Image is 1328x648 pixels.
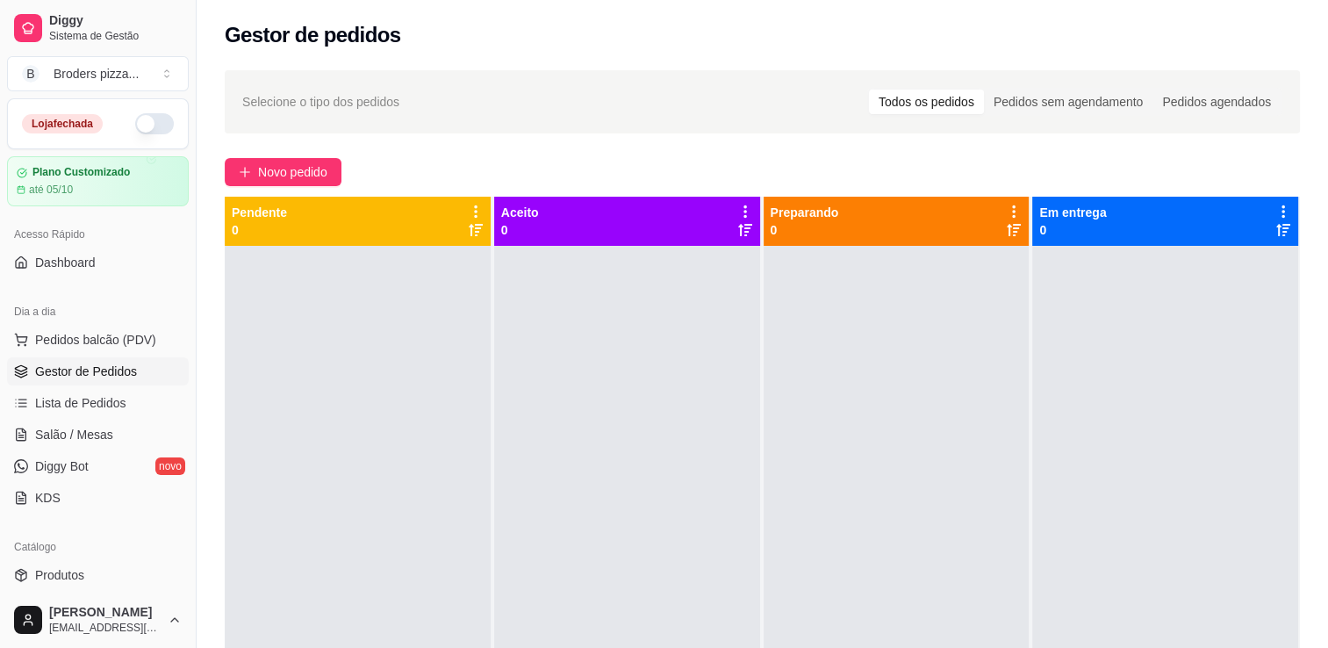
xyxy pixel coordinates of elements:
span: B [22,65,39,83]
span: Novo pedido [258,162,327,182]
div: Acesso Rápido [7,220,189,248]
span: Diggy [49,13,182,29]
span: Diggy Bot [35,457,89,475]
p: Preparando [771,204,839,221]
span: Selecione o tipo dos pedidos [242,92,399,112]
span: Sistema de Gestão [49,29,182,43]
span: KDS [35,489,61,507]
a: Produtos [7,561,189,589]
p: 0 [771,221,839,239]
article: até 05/10 [29,183,73,197]
div: Loja fechada [22,114,103,133]
a: Salão / Mesas [7,421,189,449]
div: Todos os pedidos [869,90,984,114]
p: Pendente [232,204,287,221]
button: Pedidos balcão (PDV) [7,326,189,354]
span: [PERSON_NAME] [49,605,161,621]
span: Salão / Mesas [35,426,113,443]
button: Novo pedido [225,158,341,186]
span: Produtos [35,566,84,584]
p: 0 [232,221,287,239]
a: Plano Customizadoaté 05/10 [7,156,189,206]
div: Dia a dia [7,298,189,326]
h2: Gestor de pedidos [225,21,401,49]
span: Pedidos balcão (PDV) [35,331,156,349]
a: Diggy Botnovo [7,452,189,480]
p: Aceito [501,204,539,221]
a: KDS [7,484,189,512]
p: Em entrega [1039,204,1106,221]
button: Select a team [7,56,189,91]
button: [PERSON_NAME][EMAIL_ADDRESS][DOMAIN_NAME] [7,599,189,641]
div: Broders pizza ... [54,65,139,83]
a: Lista de Pedidos [7,389,189,417]
div: Pedidos agendados [1152,90,1281,114]
span: Lista de Pedidos [35,394,126,412]
a: DiggySistema de Gestão [7,7,189,49]
span: Gestor de Pedidos [35,363,137,380]
a: Gestor de Pedidos [7,357,189,385]
a: Dashboard [7,248,189,277]
span: [EMAIL_ADDRESS][DOMAIN_NAME] [49,621,161,635]
div: Pedidos sem agendamento [984,90,1152,114]
span: plus [239,166,251,178]
button: Alterar Status [135,113,174,134]
p: 0 [501,221,539,239]
div: Catálogo [7,533,189,561]
article: Plano Customizado [32,166,130,179]
span: Dashboard [35,254,96,271]
p: 0 [1039,221,1106,239]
